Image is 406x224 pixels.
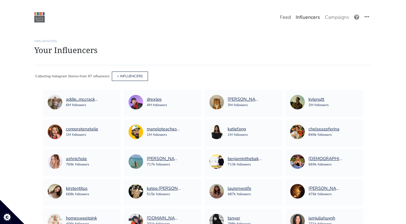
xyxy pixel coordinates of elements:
[308,162,342,167] div: 669k followers
[34,39,372,43] h6: Influencers
[66,132,98,138] div: 1M followers
[209,154,224,169] img: 3143127070.jpg
[48,95,62,109] img: 2999431674.jpg
[209,184,224,199] img: 16633156.jpg
[147,192,181,197] div: 515k followers
[66,96,100,103] a: addie_mccracken123
[147,185,181,192] a: katee.[PERSON_NAME]
[308,215,335,222] a: iamjuliahuynh
[147,162,181,167] div: 717k followers
[66,192,89,197] div: 668k followers
[322,11,352,23] a: Campaigns
[129,184,143,199] img: 6253881561.jpg
[290,125,305,139] img: 338885195.jpg
[129,154,143,169] img: 295869967.jpg
[147,126,181,132] a: manoloteachesgolf
[129,125,143,139] img: 42291086031.jpg
[308,103,329,108] div: 2M followers
[308,96,329,103] a: kylenutt
[66,185,89,192] a: kirstentitus
[66,155,89,162] a: ashnichole
[147,103,167,108] div: 4M followers
[34,45,372,55] h1: Your Influencers
[308,155,342,162] a: [DEMOGRAPHIC_DATA]
[228,192,251,197] div: 487k followers
[290,154,305,169] img: 57202260641.jpg
[35,72,109,81] div: Collecting Instagram Stories from 97 influencers
[66,126,98,132] a: corporatenatalie
[117,74,143,79] a: + INFLUENCERS
[66,215,97,222] a: homesweetpink
[308,132,339,138] div: 849k followers
[228,162,262,167] div: 713k followers
[228,132,248,138] div: 1M followers
[228,103,262,108] div: 3M followers
[147,155,181,162] a: [PERSON_NAME].[PERSON_NAME]
[209,125,224,139] img: 4517472480.jpg
[228,126,248,132] a: katiefang
[277,11,293,23] a: Feed
[48,125,62,139] img: 44642579933.jpg
[129,95,143,109] img: 1329561446.jpg
[48,154,62,169] img: 21988282.jpg
[293,11,322,23] a: Influencers
[290,184,305,199] img: 7622518786.jpg
[228,215,251,222] a: tanyar
[48,184,62,199] img: 21116879.jpg
[228,185,251,192] a: laurenwolfe
[147,215,181,222] a: [DOMAIN_NAME]
[209,95,224,109] img: 26721694.jpg
[34,12,45,22] img: 22:22:48_1550874168
[66,162,89,167] div: 769k followers
[66,103,100,108] div: 6M followers
[308,185,342,192] a: [PERSON_NAME].[PERSON_NAME]
[290,95,305,109] img: 280818544.jpg
[228,155,262,162] a: benjaminthebaker
[308,192,342,197] div: 476k followers
[147,96,167,103] a: drexlee
[147,132,181,138] div: 1M followers
[308,126,339,132] a: chelseazeferina
[228,96,262,103] a: [PERSON_NAME]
